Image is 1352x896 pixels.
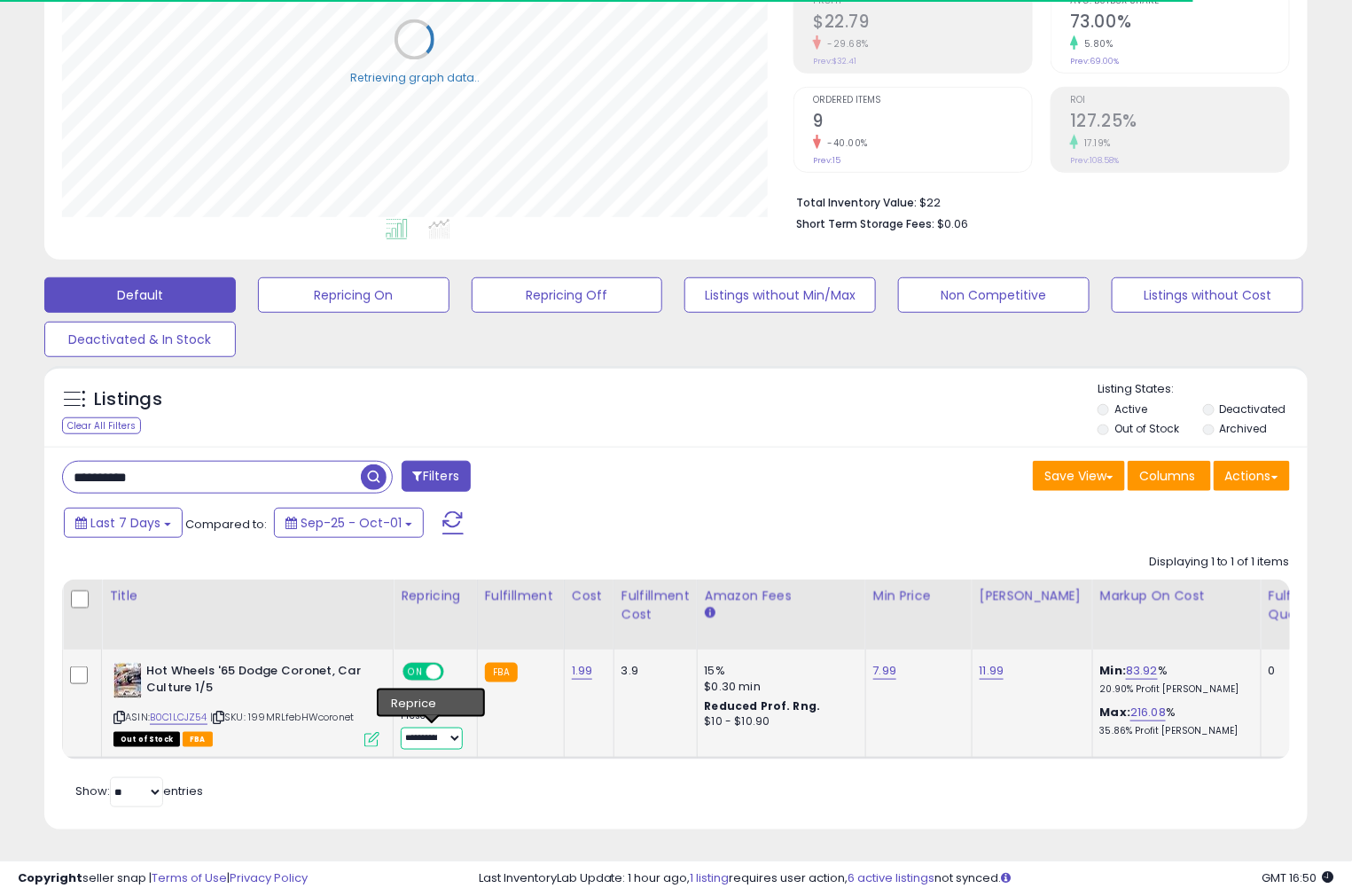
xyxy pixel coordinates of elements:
[402,461,471,492] button: Filters
[1070,155,1119,166] small: Prev: 108.58%
[705,679,852,695] div: $0.30 min
[274,508,424,538] button: Sep-25 - Oct-01
[1070,56,1119,66] small: Prev: 69.00%
[796,195,917,210] b: Total Inventory Value:
[684,277,876,313] button: Listings without Min/Max
[62,417,141,434] div: Clear All Filters
[152,869,227,886] a: Terms of Use
[113,663,379,745] div: ASIN:
[109,587,386,605] div: Title
[94,387,162,412] h5: Listings
[442,665,470,680] span: OFF
[705,714,852,729] div: $10 - $10.90
[813,12,1032,35] h2: $22.79
[813,96,1032,105] span: Ordered Items
[621,663,684,679] div: 3.9
[146,663,362,700] b: Hot Wheels '65 Dodge Coronet, Car Culture 1/5
[113,732,180,747] span: All listings that are currently out of stock and unavailable for purchase on Amazon
[1100,705,1247,737] div: %
[873,587,965,605] div: Min Price
[705,663,852,679] div: 15%
[1033,461,1125,491] button: Save View
[1149,554,1290,571] div: Displaying 1 to 1 of 1 items
[472,277,663,313] button: Repricing Off
[980,662,1004,680] a: 11.99
[705,605,715,621] small: Amazon Fees.
[401,690,464,706] div: Win BuyBox
[705,587,858,605] div: Amazon Fees
[18,869,82,886] strong: Copyright
[1269,663,1324,679] div: 0
[44,277,236,313] button: Default
[1100,587,1254,605] div: Markup on Cost
[1269,587,1330,624] div: Fulfillable Quantity
[90,514,160,532] span: Last 7 Days
[937,215,968,232] span: $0.06
[64,508,183,538] button: Last 7 Days
[258,277,449,313] button: Repricing On
[873,662,897,680] a: 7.99
[1070,12,1289,35] h2: 73.00%
[1126,662,1158,680] a: 83.92
[691,869,730,886] a: 1 listing
[183,732,213,747] span: FBA
[821,136,868,150] small: -40.00%
[18,870,308,887] div: seller snap | |
[813,155,840,166] small: Prev: 15
[1100,662,1127,679] b: Min:
[301,514,402,532] span: Sep-25 - Oct-01
[479,870,1334,887] div: Last InventoryLab Update: 1 hour ago, requires user action, not synced.
[848,869,935,886] a: 6 active listings
[1100,725,1247,737] p: 35.86% Profit [PERSON_NAME]
[350,70,480,86] div: Retrieving graph data..
[1100,663,1247,696] div: %
[75,783,203,799] span: Show: entries
[401,710,464,750] div: Preset:
[1220,401,1286,417] label: Deactivated
[621,587,690,624] div: Fulfillment Cost
[572,662,593,680] a: 1.99
[796,191,1277,212] li: $22
[796,216,934,231] b: Short Term Storage Fees:
[572,587,606,605] div: Cost
[813,111,1032,135] h2: 9
[1130,704,1166,721] a: 216.08
[485,663,518,682] small: FBA
[1112,277,1303,313] button: Listings without Cost
[1114,421,1179,436] label: Out of Stock
[210,710,354,724] span: | SKU: 199MRLfebHWcoronet
[1100,704,1131,721] b: Max:
[1092,580,1261,650] th: The percentage added to the cost of goods (COGS) that forms the calculator for Min & Max prices.
[44,322,236,357] button: Deactivated & In Stock
[404,665,426,680] span: ON
[821,37,869,51] small: -29.68%
[813,56,856,66] small: Prev: $32.41
[1262,869,1334,886] span: 2025-10-10 16:50 GMT
[230,869,308,886] a: Privacy Policy
[898,277,1090,313] button: Non Competitive
[1100,683,1247,696] p: 20.90% Profit [PERSON_NAME]
[1139,467,1195,485] span: Columns
[1078,37,1114,51] small: 5.80%
[113,663,142,698] img: 51wxv8YAlmL._SL40_.jpg
[980,587,1085,605] div: [PERSON_NAME]
[1220,421,1268,436] label: Archived
[1070,96,1289,105] span: ROI
[1114,401,1147,417] label: Active
[401,587,470,605] div: Repricing
[185,516,267,533] span: Compared to:
[1070,111,1289,135] h2: 127.25%
[1214,461,1290,491] button: Actions
[1098,381,1308,398] p: Listing States:
[150,710,207,725] a: B0C1LCJZ54
[485,587,557,605] div: Fulfillment
[705,698,821,713] b: Reduced Prof. Rng.
[1078,136,1111,150] small: 17.19%
[1128,461,1211,491] button: Columns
